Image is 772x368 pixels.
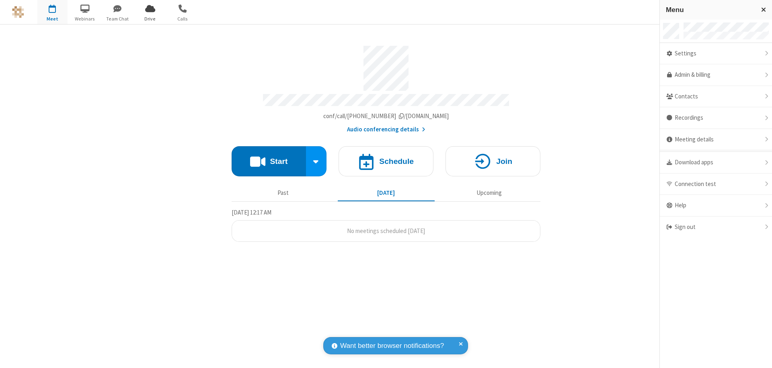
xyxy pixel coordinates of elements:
h4: Schedule [379,157,414,165]
section: Account details [232,40,540,134]
div: Settings [660,43,772,65]
div: Connection test [660,174,772,195]
button: Past [235,185,332,200]
span: Calls [168,15,198,22]
span: No meetings scheduled [DATE] [347,227,425,235]
button: Join [446,146,540,176]
a: Admin & billing [660,64,772,86]
img: QA Selenium DO NOT DELETE OR CHANGE [12,6,24,18]
button: [DATE] [338,185,435,200]
button: Copy my meeting room linkCopy my meeting room link [323,112,449,121]
span: [DATE] 12:17 AM [232,209,271,216]
span: Meet [37,15,68,22]
span: Want better browser notifications? [340,341,444,351]
button: Upcoming [441,185,538,200]
section: Today's Meetings [232,208,540,242]
button: Schedule [339,146,433,176]
div: Meeting details [660,129,772,151]
button: Audio conferencing details [347,125,425,134]
div: Sign out [660,217,772,238]
h3: Menu [666,6,754,14]
h4: Join [496,157,512,165]
div: Recordings [660,107,772,129]
span: Copy my meeting room link [323,112,449,120]
div: Start conference options [306,146,327,176]
span: Team Chat [103,15,133,22]
div: Help [660,195,772,217]
div: Contacts [660,86,772,108]
h4: Start [270,157,287,165]
span: Drive [135,15,165,22]
span: Webinars [70,15,100,22]
button: Start [232,146,306,176]
div: Download apps [660,152,772,174]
